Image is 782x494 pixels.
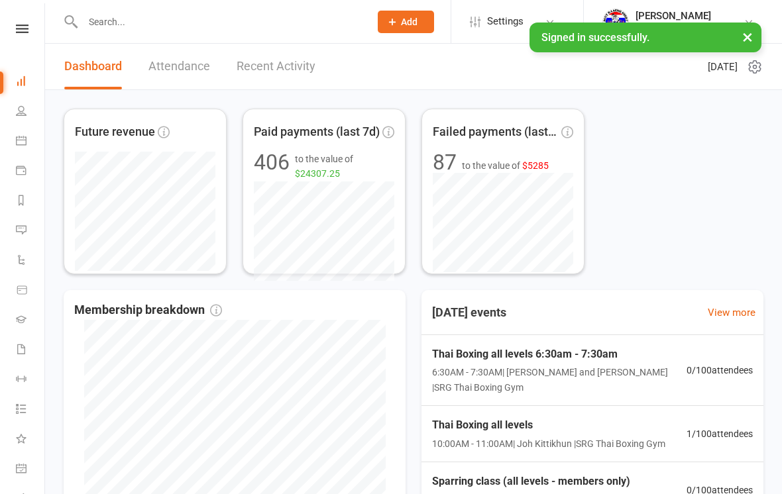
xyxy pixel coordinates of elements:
[432,473,681,490] span: Sparring class (all levels - members only)
[432,346,687,363] span: Thai Boxing all levels 6:30am - 7:30am
[16,455,46,485] a: General attendance kiosk mode
[602,9,629,35] img: thumb_image1718682644.png
[295,168,340,179] span: $24307.25
[736,23,759,51] button: ×
[16,187,46,217] a: Reports
[16,68,46,97] a: Dashboard
[16,127,46,157] a: Calendar
[75,123,155,142] span: Future revenue
[687,426,753,441] span: 1 / 100 attendees
[462,158,549,173] span: to the value of
[401,17,418,27] span: Add
[522,160,549,171] span: $5285
[433,152,457,173] div: 87
[487,7,524,36] span: Settings
[432,436,665,451] span: 10:00AM - 11:00AM | Joh Kittikhun | SRG Thai Boxing Gym
[708,59,738,75] span: [DATE]
[708,305,755,321] a: View more
[636,10,725,22] div: [PERSON_NAME]
[16,97,46,127] a: People
[295,152,394,181] span: to the value of
[421,301,517,324] h3: [DATE] events
[636,22,725,34] div: SRG Thai Boxing Gym
[74,301,222,320] span: Membership breakdown
[64,44,122,89] a: Dashboard
[432,417,665,434] span: Thai Boxing all levels
[254,123,380,142] span: Paid payments (last 7d)
[16,425,46,455] a: What's New
[432,365,687,395] span: 6:30AM - 7:30AM | [PERSON_NAME] and [PERSON_NAME] | SRG Thai Boxing Gym
[148,44,210,89] a: Attendance
[378,11,434,33] button: Add
[433,123,559,142] span: Failed payments (last 30d)
[687,363,753,377] span: 0 / 100 attendees
[79,13,361,31] input: Search...
[237,44,315,89] a: Recent Activity
[16,157,46,187] a: Payments
[16,276,46,306] a: Product Sales
[254,152,290,181] div: 406
[541,31,649,44] span: Signed in successfully.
